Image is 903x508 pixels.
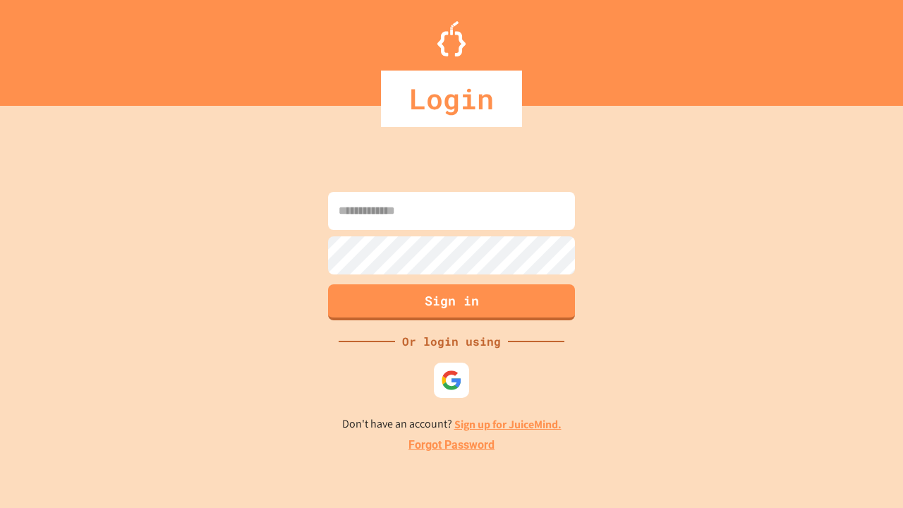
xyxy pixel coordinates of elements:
[786,390,889,450] iframe: chat widget
[395,333,508,350] div: Or login using
[844,452,889,494] iframe: chat widget
[328,284,575,320] button: Sign in
[408,437,495,454] a: Forgot Password
[381,71,522,127] div: Login
[437,21,466,56] img: Logo.svg
[441,370,462,391] img: google-icon.svg
[342,416,562,433] p: Don't have an account?
[454,417,562,432] a: Sign up for JuiceMind.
